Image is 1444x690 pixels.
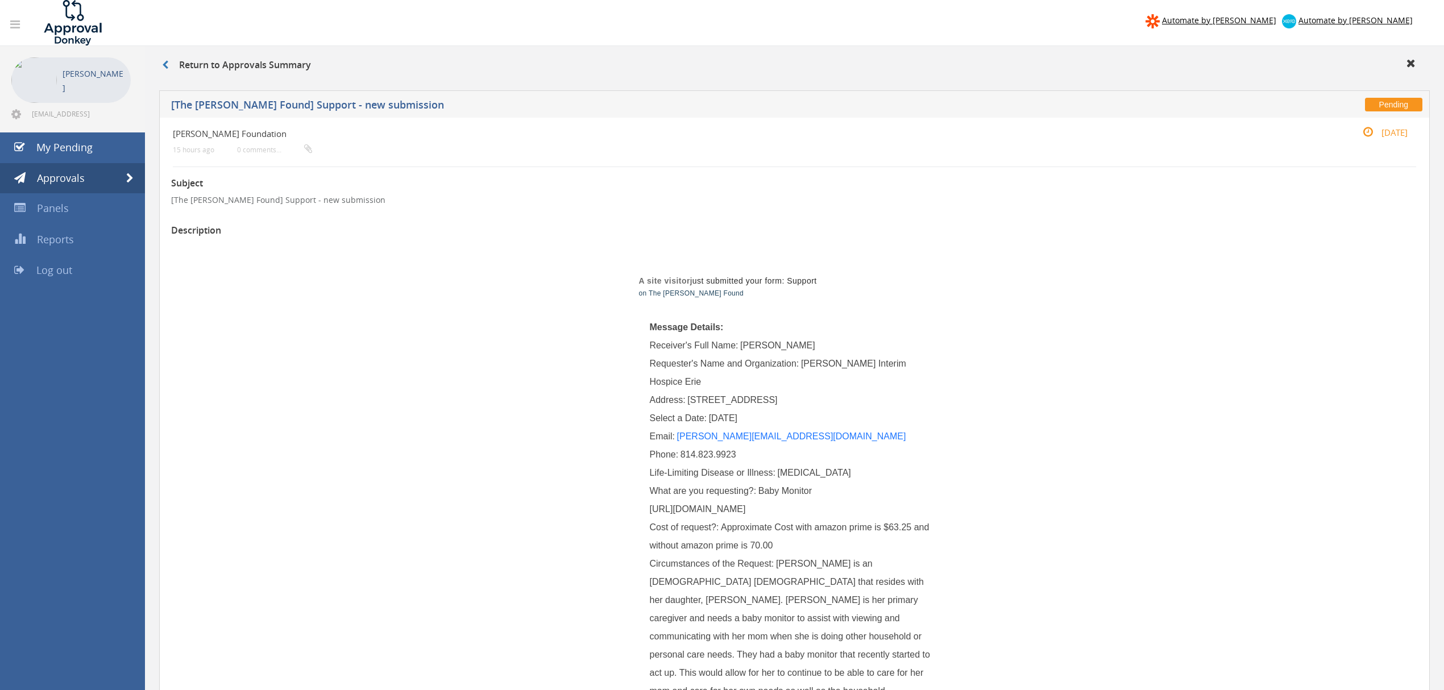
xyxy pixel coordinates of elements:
[650,359,909,386] span: [PERSON_NAME] Interim Hospice Erie
[639,276,817,285] span: just submitted your form: Support
[650,522,932,550] span: Approximate Cost with amazon prime is $63.25 and without amazon prime is 70.00
[709,413,737,423] span: [DATE]
[173,129,1209,139] h4: [PERSON_NAME] Foundation
[650,413,707,423] span: Select a Date:
[677,431,906,441] a: [PERSON_NAME][EMAIL_ADDRESS][DOMAIN_NAME]
[63,66,125,95] p: [PERSON_NAME]
[639,289,647,297] span: on
[32,109,128,118] span: [EMAIL_ADDRESS][DOMAIN_NAME]
[650,486,757,496] span: What are you requesting?:
[740,340,815,350] span: [PERSON_NAME]
[650,395,686,405] span: Address:
[778,468,851,477] span: [MEDICAL_DATA]
[37,171,85,185] span: Approvals
[237,146,312,154] small: 0 comments...
[650,340,738,350] span: Receiver's Full Name:
[1162,15,1276,26] span: Automate by [PERSON_NAME]
[171,226,1418,236] h3: Description
[650,522,719,532] span: Cost of request?:
[650,322,724,332] span: Message Details:
[37,232,74,246] span: Reports
[1298,15,1413,26] span: Automate by [PERSON_NAME]
[650,559,774,568] span: Circumstances of the Request:
[650,486,812,514] span: Baby Monitor [URL][DOMAIN_NAME]
[650,359,799,368] span: Requester's Name and Organization:
[639,276,691,285] strong: A site visitor
[36,140,93,154] span: My Pending
[1146,14,1160,28] img: zapier-logomark.png
[650,468,775,477] span: Life-Limiting Disease or Illness:
[37,201,69,215] span: Panels
[650,450,679,459] span: Phone:
[650,431,675,441] span: Email:
[171,99,1046,114] h5: [The [PERSON_NAME] Found] Support - new submission
[1365,98,1422,111] span: Pending
[162,60,311,70] h3: Return to Approvals Summary
[1282,14,1296,28] img: xero-logo.png
[687,395,777,405] span: [STREET_ADDRESS]
[36,263,72,277] span: Log out
[680,450,736,459] span: 814.823.9923
[171,194,1418,206] p: [The [PERSON_NAME] Found] Support - new submission
[1351,126,1408,139] small: [DATE]
[171,178,1418,189] h3: Subject
[649,289,744,297] a: The [PERSON_NAME] Found
[173,146,214,154] small: 15 hours ago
